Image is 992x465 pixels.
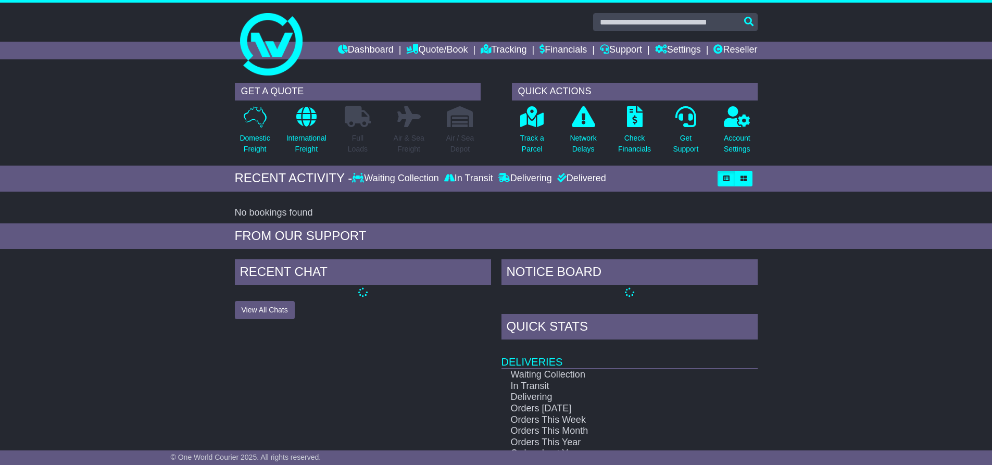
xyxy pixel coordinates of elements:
[394,133,424,155] p: Air & Sea Freight
[235,301,295,319] button: View All Chats
[501,392,721,403] td: Delivering
[235,171,353,186] div: RECENT ACTIVITY -
[570,133,596,155] p: Network Delays
[569,106,597,160] a: NetworkDelays
[239,106,270,160] a: DomesticFreight
[520,133,544,155] p: Track a Parcel
[446,133,474,155] p: Air / Sea Depot
[496,173,555,184] div: Delivering
[240,133,270,155] p: Domestic Freight
[655,42,701,59] a: Settings
[286,133,327,155] p: International Freight
[723,106,751,160] a: AccountSettings
[501,314,758,342] div: Quick Stats
[600,42,642,59] a: Support
[442,173,496,184] div: In Transit
[501,414,721,426] td: Orders This Week
[555,173,606,184] div: Delivered
[501,448,721,459] td: Orders Last Year
[501,342,758,369] td: Deliveries
[501,425,721,437] td: Orders This Month
[345,133,371,155] p: Full Loads
[235,259,491,287] div: RECENT CHAT
[406,42,468,59] a: Quote/Book
[235,83,481,100] div: GET A QUOTE
[724,133,750,155] p: Account Settings
[501,403,721,414] td: Orders [DATE]
[286,106,327,160] a: InternationalFreight
[501,259,758,287] div: NOTICE BOARD
[481,42,526,59] a: Tracking
[618,106,651,160] a: CheckFinancials
[235,207,758,219] div: No bookings found
[338,42,394,59] a: Dashboard
[501,369,721,381] td: Waiting Collection
[672,106,699,160] a: GetSupport
[501,437,721,448] td: Orders This Year
[352,173,441,184] div: Waiting Collection
[235,229,758,244] div: FROM OUR SUPPORT
[539,42,587,59] a: Financials
[713,42,757,59] a: Reseller
[618,133,651,155] p: Check Financials
[512,83,758,100] div: QUICK ACTIONS
[501,381,721,392] td: In Transit
[171,453,321,461] span: © One World Courier 2025. All rights reserved.
[673,133,698,155] p: Get Support
[520,106,545,160] a: Track aParcel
